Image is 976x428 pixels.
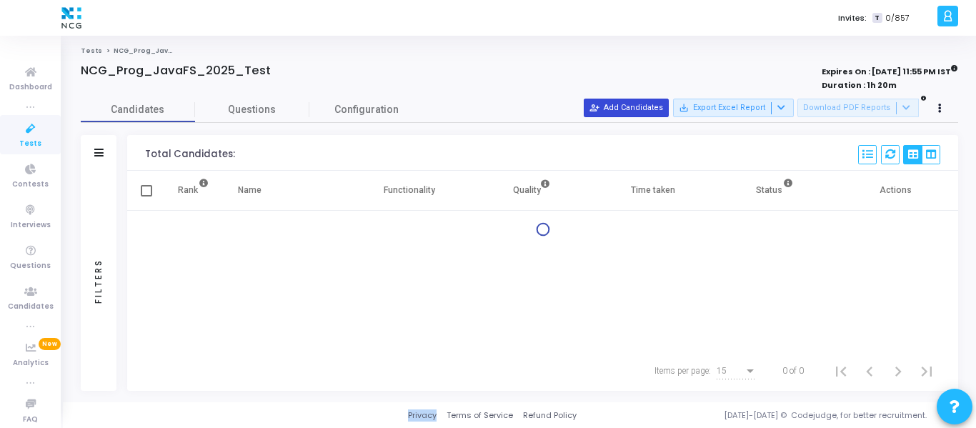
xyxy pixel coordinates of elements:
[872,13,882,24] span: T
[631,182,675,198] div: Time taken
[408,409,437,422] a: Privacy
[717,367,757,377] mat-select: Items per page:
[81,46,958,56] nav: breadcrumb
[884,357,912,385] button: Next page
[903,145,940,164] div: View Options
[912,357,941,385] button: Last page
[92,202,105,359] div: Filters
[195,102,309,117] span: Questions
[58,4,85,32] img: logo
[23,414,38,426] span: FAQ
[348,171,470,211] th: Functionality
[81,46,102,55] a: Tests
[523,409,577,422] a: Refund Policy
[838,12,867,24] label: Invites:
[584,99,669,117] button: Add Candidates
[19,138,41,150] span: Tests
[9,81,52,94] span: Dashboard
[39,338,61,350] span: New
[470,171,592,211] th: Quality
[717,366,727,376] span: 15
[238,182,262,198] div: Name
[114,46,226,55] span: NCG_Prog_JavaFS_2025_Test
[577,409,958,422] div: [DATE]-[DATE] © Codejudge, for better recruitment.
[589,103,599,113] mat-icon: person_add_alt
[827,357,855,385] button: First page
[855,357,884,385] button: Previous page
[885,12,910,24] span: 0/857
[163,171,224,211] th: Rank
[8,301,54,313] span: Candidates
[673,99,794,117] button: Export Excel Report
[13,357,49,369] span: Analytics
[12,179,49,191] span: Contests
[81,64,271,78] h4: NCG_Prog_JavaFS_2025_Test
[334,102,399,117] span: Configuration
[447,409,513,422] a: Terms of Service
[714,171,837,211] th: Status
[145,149,235,160] div: Total Candidates:
[679,103,689,113] mat-icon: save_alt
[822,62,958,78] strong: Expires On : [DATE] 11:55 PM IST
[822,79,897,91] strong: Duration : 1h 20m
[797,99,919,117] button: Download PDF Reports
[10,260,51,272] span: Questions
[11,219,51,232] span: Interviews
[654,364,711,377] div: Items per page:
[836,171,958,211] th: Actions
[81,102,195,117] span: Candidates
[782,364,804,377] div: 0 of 0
